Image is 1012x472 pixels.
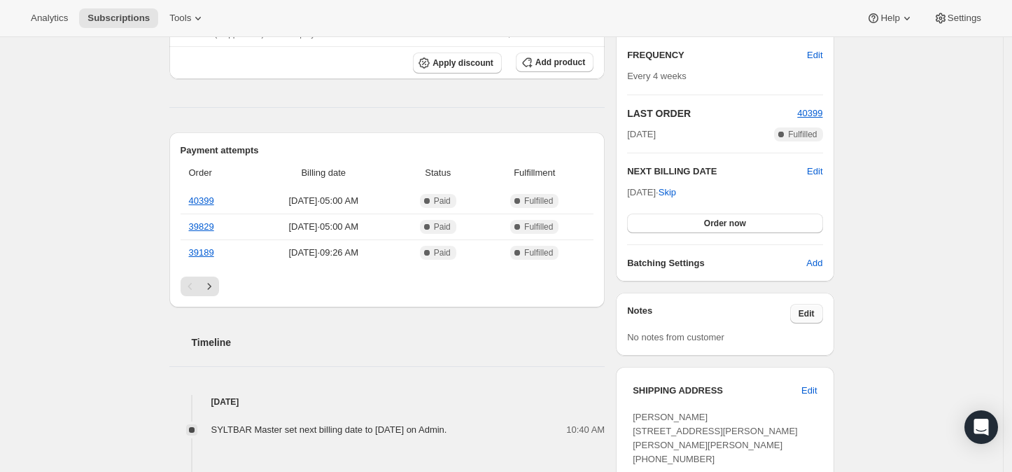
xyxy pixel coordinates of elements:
[255,166,392,180] span: Billing date
[189,195,214,206] a: 40399
[255,246,392,260] span: [DATE] · 09:26 AM
[964,410,998,444] div: Open Intercom Messenger
[434,247,451,258] span: Paid
[627,256,806,270] h6: Batching Settings
[633,412,798,464] span: [PERSON_NAME] [STREET_ADDRESS][PERSON_NAME][PERSON_NAME][PERSON_NAME] [PHONE_NUMBER]
[799,308,815,319] span: Edit
[798,252,831,275] button: Add
[87,13,150,24] span: Subscriptions
[797,108,822,118] a: 40399
[181,158,251,188] th: Order
[161,8,213,28] button: Tools
[211,424,447,435] span: SYLTBAR Master set next billing date to [DATE] on Admin.
[627,165,807,179] h2: NEXT BILLING DATE
[189,221,214,232] a: 39829
[948,13,981,24] span: Settings
[22,8,76,28] button: Analytics
[255,194,392,208] span: [DATE] · 05:00 AM
[627,332,724,342] span: No notes from customer
[434,221,451,232] span: Paid
[807,165,822,179] button: Edit
[181,277,594,296] nav: Pagination
[516,53,593,72] button: Add product
[434,195,451,207] span: Paid
[858,8,922,28] button: Help
[566,423,605,437] span: 10:40 AM
[189,247,214,258] a: 39189
[633,384,801,398] h3: SHIPPING ADDRESS
[793,380,825,402] button: Edit
[524,195,553,207] span: Fulfilled
[704,218,746,229] span: Order now
[627,214,822,233] button: Order now
[31,13,68,24] span: Analytics
[484,166,585,180] span: Fulfillment
[627,48,807,62] h2: FREQUENCY
[400,166,475,180] span: Status
[788,129,817,140] span: Fulfilled
[169,13,191,24] span: Tools
[433,57,493,69] span: Apply discount
[535,57,585,68] span: Add product
[524,247,553,258] span: Fulfilled
[807,48,822,62] span: Edit
[627,71,687,81] span: Every 4 weeks
[880,13,899,24] span: Help
[627,106,797,120] h2: LAST ORDER
[797,106,822,120] button: 40399
[627,127,656,141] span: [DATE]
[255,220,392,234] span: [DATE] · 05:00 AM
[801,384,817,398] span: Edit
[413,53,502,74] button: Apply discount
[650,181,684,204] button: Skip
[79,8,158,28] button: Subscriptions
[192,335,605,349] h2: Timeline
[199,277,219,296] button: Next
[790,304,823,324] button: Edit
[659,186,676,200] span: Skip
[799,44,831,67] button: Edit
[627,304,790,324] h3: Notes
[627,187,676,197] span: [DATE] ·
[169,395,605,409] h4: [DATE]
[925,8,990,28] button: Settings
[181,144,594,158] h2: Payment attempts
[806,256,822,270] span: Add
[524,221,553,232] span: Fulfilled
